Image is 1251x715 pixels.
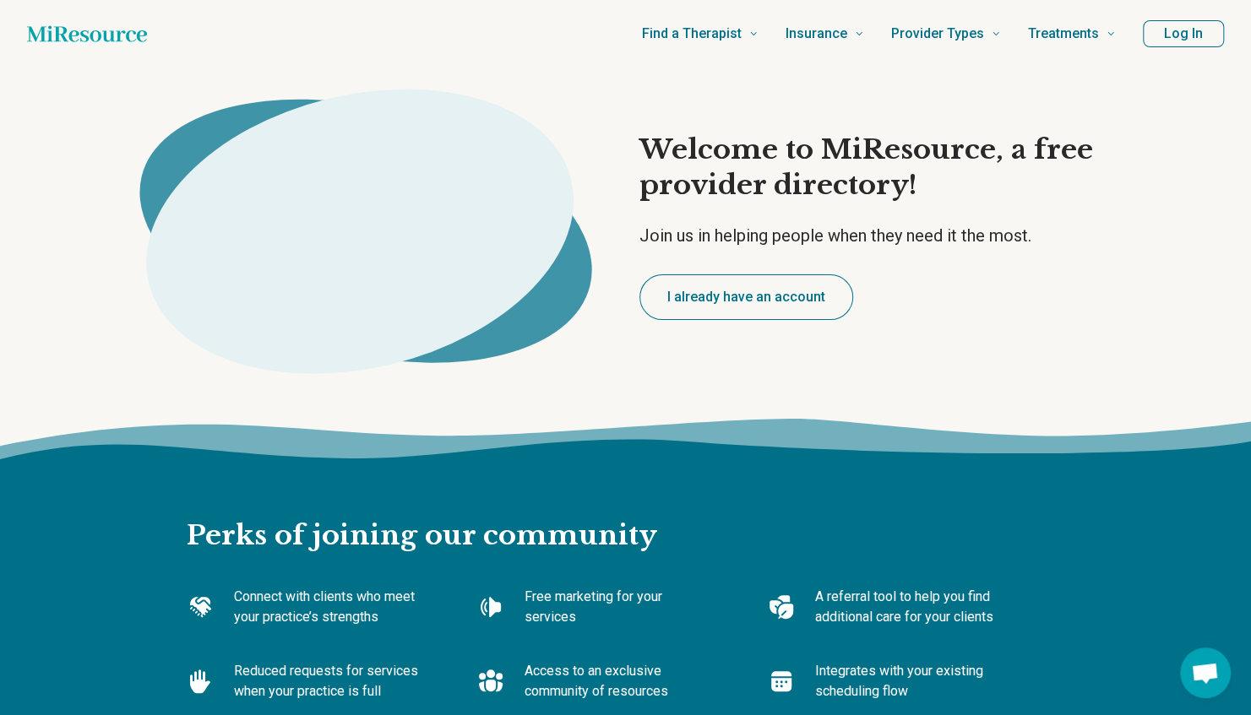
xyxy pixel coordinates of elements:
button: Log In [1143,20,1224,47]
p: Reduced requests for services when your practice is full [234,661,423,701]
p: A referral tool to help you find additional care for your clients [815,587,1004,627]
span: Provider Types [891,22,984,46]
span: Insurance [786,22,847,46]
p: Connect with clients who meet your practice’s strengths [234,587,423,627]
h1: Welcome to MiResource, a free provider directory! [639,133,1139,203]
span: Find a Therapist [642,22,742,46]
a: Home page [27,17,147,51]
p: Free marketing for your services [525,587,714,627]
p: Join us in helping people when they need it the most. [639,224,1139,247]
p: Integrates with your existing scheduling flow [815,661,1004,701]
p: Access to an exclusive community of resources [525,661,714,701]
span: Treatments [1028,22,1099,46]
button: I already have an account [639,274,853,320]
div: Open chat [1180,647,1231,698]
h2: Perks of joining our community [187,464,1065,554]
